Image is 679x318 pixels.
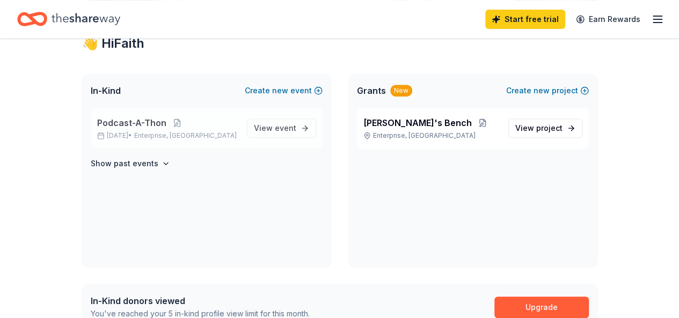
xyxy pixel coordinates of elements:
[536,123,563,132] span: project
[494,297,589,318] a: Upgrade
[363,116,472,129] span: [PERSON_NAME]'s Bench
[357,84,386,97] span: Grants
[91,157,170,170] button: Show past events
[91,84,121,97] span: In-Kind
[245,84,323,97] button: Createnewevent
[91,157,158,170] h4: Show past events
[485,10,565,29] a: Start free trial
[506,84,589,97] button: Createnewproject
[272,84,288,97] span: new
[82,35,597,52] div: 👋 Hi Faith
[254,122,296,135] span: View
[91,294,310,307] div: In-Kind donors viewed
[508,119,582,138] a: View project
[515,122,563,135] span: View
[97,116,166,129] span: Podcast-A-Thon
[534,84,550,97] span: new
[390,85,412,97] div: New
[97,131,238,140] p: [DATE] •
[570,10,647,29] a: Earn Rewards
[247,119,316,138] a: View event
[17,6,120,32] a: Home
[134,131,237,140] span: Enterprise, [GEOGRAPHIC_DATA]
[275,123,296,132] span: event
[363,131,500,140] p: Enterprise, [GEOGRAPHIC_DATA]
